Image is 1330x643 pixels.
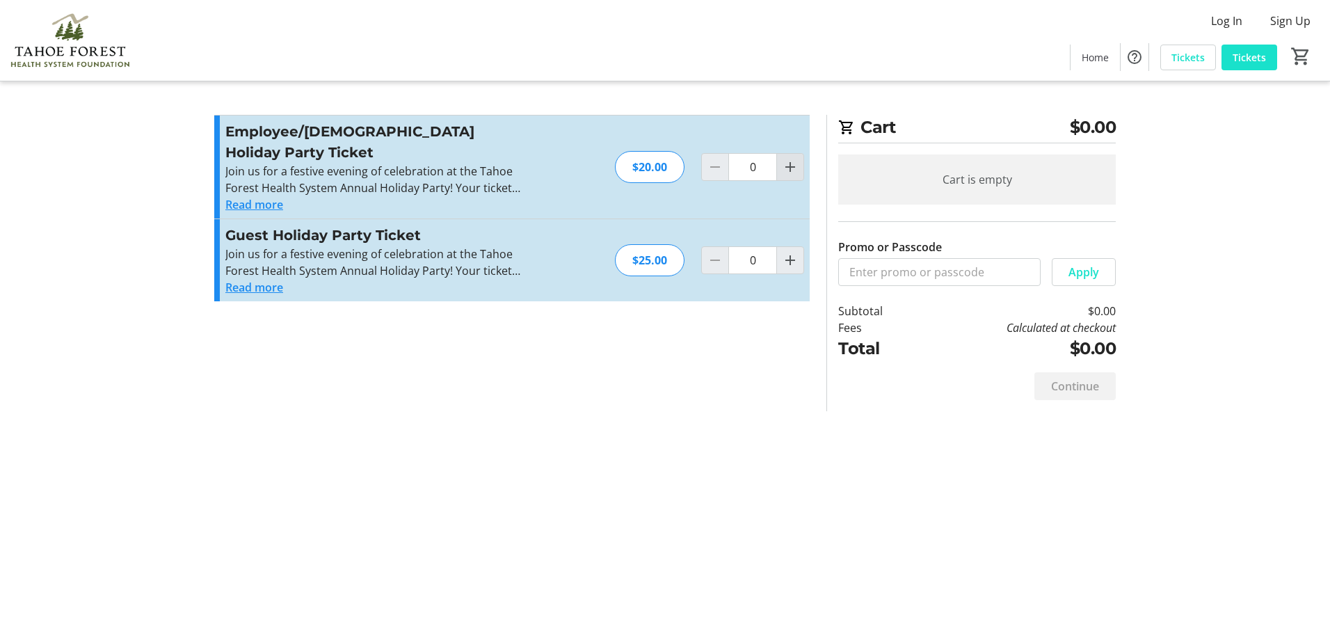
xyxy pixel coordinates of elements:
[225,246,529,279] p: Join us for a festive evening of celebration at the Tahoe Forest Health System Annual Holiday Par...
[1082,50,1109,65] span: Home
[1071,45,1120,70] a: Home
[777,154,803,180] button: Increment by one
[1221,45,1277,70] a: Tickets
[615,244,684,276] div: $25.00
[1288,44,1313,69] button: Cart
[225,196,283,213] button: Read more
[919,319,1116,336] td: Calculated at checkout
[838,303,919,319] td: Subtotal
[1121,43,1148,71] button: Help
[1259,10,1322,32] button: Sign Up
[919,336,1116,361] td: $0.00
[1052,258,1116,286] button: Apply
[225,225,529,246] h3: Guest Holiday Party Ticket
[1270,13,1311,29] span: Sign Up
[919,303,1116,319] td: $0.00
[838,258,1041,286] input: Enter promo or passcode
[838,336,919,361] td: Total
[838,154,1116,205] div: Cart is empty
[225,279,283,296] button: Read more
[1068,264,1099,280] span: Apply
[1200,10,1253,32] button: Log In
[1070,115,1116,140] span: $0.00
[225,163,529,196] p: Join us for a festive evening of celebration at the Tahoe Forest Health System Annual Holiday Par...
[838,115,1116,143] h2: Cart
[1233,50,1266,65] span: Tickets
[728,153,777,181] input: Employee/Volunteer Holiday Party Ticket Quantity
[615,151,684,183] div: $20.00
[1160,45,1216,70] a: Tickets
[1211,13,1242,29] span: Log In
[838,239,942,255] label: Promo or Passcode
[8,6,132,75] img: Tahoe Forest Health System Foundation's Logo
[728,246,777,274] input: Guest Holiday Party Ticket Quantity
[225,121,529,163] h3: Employee/[DEMOGRAPHIC_DATA] Holiday Party Ticket
[838,319,919,336] td: Fees
[777,247,803,273] button: Increment by one
[1171,50,1205,65] span: Tickets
